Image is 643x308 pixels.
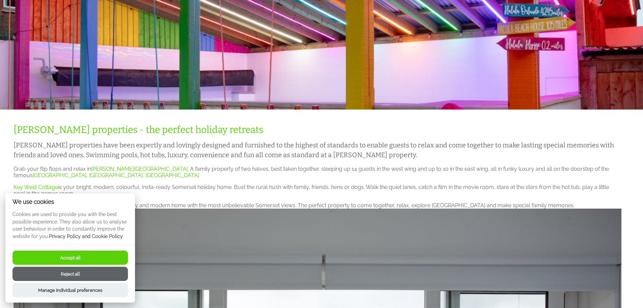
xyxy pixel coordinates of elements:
a: Key West Cottage [14,184,58,190]
h1: [PERSON_NAME] properties - the perfect holiday retreats [14,124,621,135]
p: Grab your flip flops and relax in . A family property of two halves, best taken together, sleepin... [14,166,621,179]
button: Reject all [12,267,128,281]
a: [GEOGRAPHIC_DATA], [GEOGRAPHIC_DATA], [GEOGRAPHIC_DATA] [33,172,199,179]
button: Accept all [12,251,128,265]
h2: [PERSON_NAME] properties have been expertly and lovingly designed and furnished to the highest of... [14,140,621,160]
h2: We use cookies [5,199,135,205]
p: is your bright, modern, colourful, Insta-ready Somerset holiday home. Bust the rural hush with fa... [14,184,621,197]
button: Manage Individual preferences [12,283,128,297]
a: Privacy Policy and Cookie Policy [49,233,123,239]
a: [PERSON_NAME][GEOGRAPHIC_DATA] [91,166,188,172]
p: Cookies are used to provide you with the best possible experience. They also allow us to analyse ... [5,211,135,245]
